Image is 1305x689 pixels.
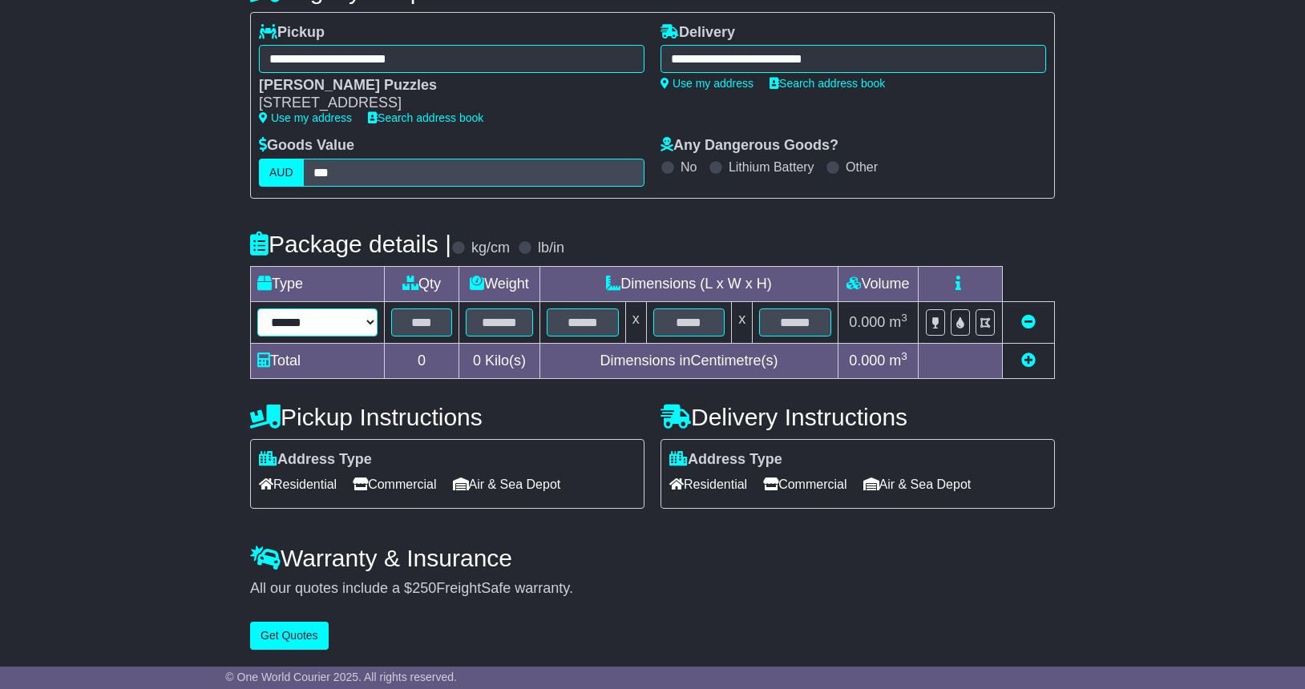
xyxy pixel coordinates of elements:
span: 0 [473,353,481,369]
label: Other [846,159,878,175]
td: x [625,301,646,343]
div: All our quotes include a $ FreightSafe warranty. [250,580,1055,598]
td: x [732,301,753,343]
h4: Delivery Instructions [661,404,1055,430]
label: Address Type [669,451,782,469]
span: Commercial [353,472,436,497]
a: Use my address [259,111,352,124]
span: m [889,314,907,330]
sup: 3 [901,350,907,362]
div: [PERSON_NAME] Puzzles [259,77,628,95]
span: 0.000 [849,314,885,330]
label: kg/cm [471,240,510,257]
label: Goods Value [259,137,354,155]
span: Residential [669,472,747,497]
h4: Warranty & Insurance [250,545,1055,571]
a: Search address book [368,111,483,124]
span: Air & Sea Depot [863,472,972,497]
a: Use my address [661,77,754,90]
span: Air & Sea Depot [453,472,561,497]
span: Residential [259,472,337,497]
label: Lithium Battery [729,159,814,175]
button: Get Quotes [250,622,329,650]
label: Address Type [259,451,372,469]
h4: Pickup Instructions [250,404,644,430]
div: [STREET_ADDRESS] [259,95,628,112]
label: No [681,159,697,175]
h4: Package details | [250,231,451,257]
label: AUD [259,159,304,187]
sup: 3 [901,312,907,324]
a: Add new item [1021,353,1036,369]
label: lb/in [538,240,564,257]
td: Weight [459,266,540,301]
td: 0 [385,343,459,378]
td: Volume [838,266,918,301]
span: m [889,353,907,369]
label: Any Dangerous Goods? [661,137,838,155]
span: 250 [412,580,436,596]
span: 0.000 [849,353,885,369]
label: Pickup [259,24,325,42]
td: Dimensions in Centimetre(s) [539,343,838,378]
span: Commercial [763,472,846,497]
a: Remove this item [1021,314,1036,330]
td: Total [251,343,385,378]
td: Qty [385,266,459,301]
label: Delivery [661,24,735,42]
a: Search address book [770,77,885,90]
td: Kilo(s) [459,343,540,378]
td: Dimensions (L x W x H) [539,266,838,301]
td: Type [251,266,385,301]
span: © One World Courier 2025. All rights reserved. [225,671,457,683]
